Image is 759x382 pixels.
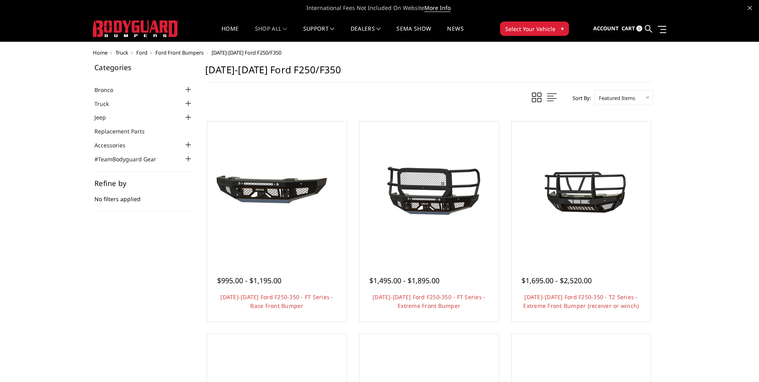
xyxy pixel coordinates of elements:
a: More Info [424,4,451,12]
a: shop all [255,26,287,41]
a: Dealers [351,26,381,41]
a: Support [303,26,335,41]
h1: [DATE]-[DATE] Ford F250/F350 [205,64,653,82]
a: Cart 0 [622,18,642,39]
a: Truck [116,49,128,56]
button: Select Your Vehicle [500,22,569,36]
span: 0 [636,25,642,31]
a: #TeamBodyguard Gear [94,155,166,163]
a: Home [222,26,239,41]
a: Truck [94,100,119,108]
span: Select Your Vehicle [505,25,555,33]
div: No filters applied [94,180,193,212]
img: 2023-2026 Ford F250-350 - T2 Series - Extreme Front Bumper (receiver or winch) [517,155,645,227]
h5: Refine by [94,180,193,187]
img: BODYGUARD BUMPERS [93,20,178,37]
span: Cart [622,25,635,32]
a: 2023-2026 Ford F250-350 - T2 Series - Extreme Front Bumper (receiver or winch) 2023-2026 Ford F25... [514,123,649,259]
a: Ford Front Bumpers [155,49,204,56]
a: [DATE]-[DATE] Ford F250-350 - FT Series - Extreme Front Bumper [373,293,485,310]
a: Replacement Parts [94,127,155,135]
h5: Categories [94,64,193,71]
a: Home [93,49,108,56]
a: 2023-2025 Ford F250-350 - FT Series - Base Front Bumper [209,123,345,259]
a: [DATE]-[DATE] Ford F250-350 - T2 Series - Extreme Front Bumper (receiver or winch) [523,293,639,310]
a: Account [593,18,619,39]
a: SEMA Show [396,26,431,41]
span: [DATE]-[DATE] Ford F250/F350 [212,49,281,56]
span: $1,695.00 - $2,520.00 [522,276,592,285]
img: 2023-2025 Ford F250-350 - FT Series - Base Front Bumper [213,161,341,221]
span: $995.00 - $1,195.00 [217,276,281,285]
span: Account [593,25,619,32]
a: Ford [136,49,147,56]
span: ▾ [561,24,564,33]
span: $1,495.00 - $1,895.00 [369,276,439,285]
a: Accessories [94,141,135,149]
a: [DATE]-[DATE] Ford F250-350 - FT Series - Base Front Bumper [220,293,333,310]
a: Jeep [94,113,116,121]
label: Sort By: [568,92,591,104]
a: Bronco [94,86,123,94]
a: News [447,26,463,41]
a: 2023-2026 Ford F250-350 - FT Series - Extreme Front Bumper 2023-2026 Ford F250-350 - FT Series - ... [361,123,497,259]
